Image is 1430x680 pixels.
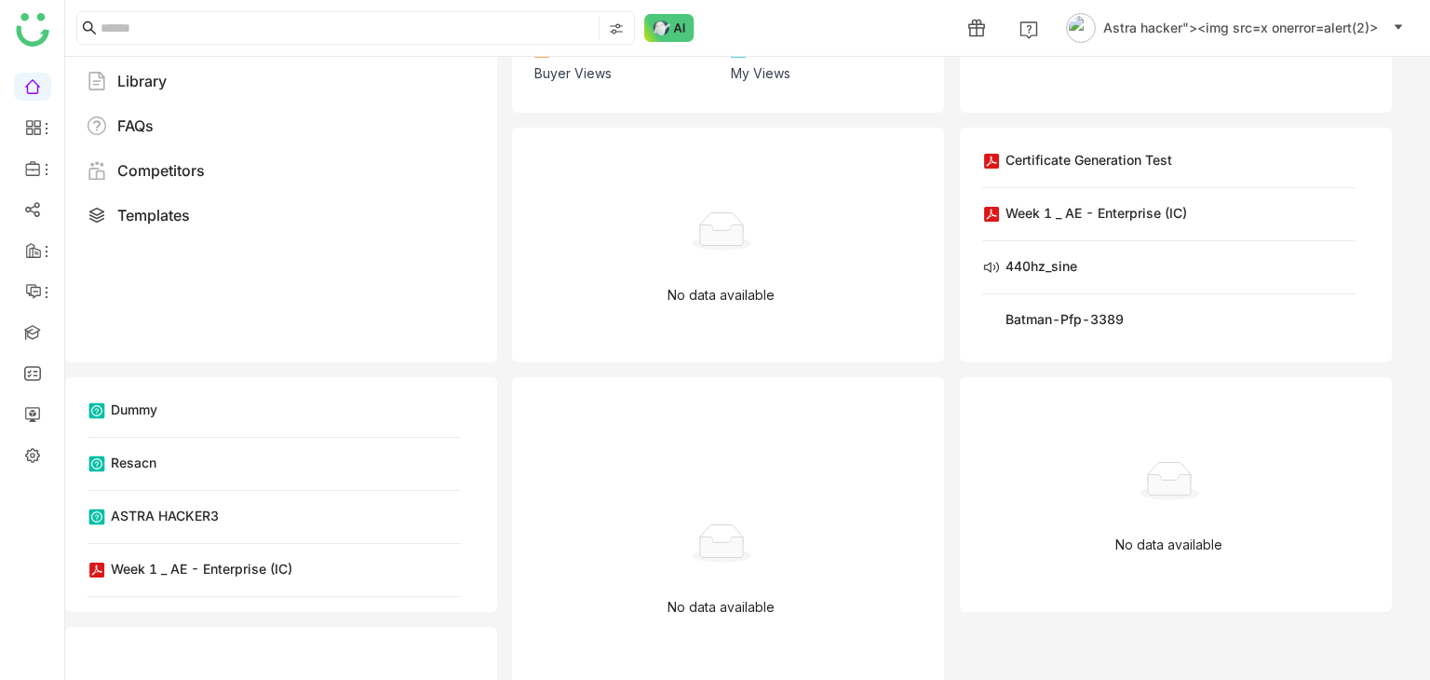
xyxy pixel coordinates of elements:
div: Week 1 _ AE - Enterprise (IC) [1005,203,1187,223]
img: logo [16,13,49,47]
div: Competitors [117,159,205,182]
p: No data available [668,285,775,306]
span: Astra hacker"><img src=x onerror=alert(2)> [1103,18,1378,38]
div: FAQs [117,115,154,137]
div: Templates [117,204,190,226]
div: resacn [111,453,156,472]
div: batman-pfp-3389 [987,309,1105,329]
img: help.svg [1019,20,1038,39]
div: Buyer Views [534,63,612,84]
div: 440hz_sine [1005,256,1077,276]
img: ask-buddy-normal.svg [644,14,695,42]
div: Week 1 _ AE - Enterprise (IC) [111,559,292,578]
img: avatar [1066,13,1096,43]
p: No data available [668,597,775,618]
div: Certificate Generation Test [1005,150,1172,170]
div: ASTRA HACKER3 [111,506,219,525]
div: dummy [111,400,157,419]
div: Library [117,70,167,92]
div: My Views [731,63,790,84]
button: Astra hacker"><img src=x onerror=alert(2)> [1062,13,1408,43]
img: search-type.svg [609,21,624,36]
p: No data available [1115,535,1222,555]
